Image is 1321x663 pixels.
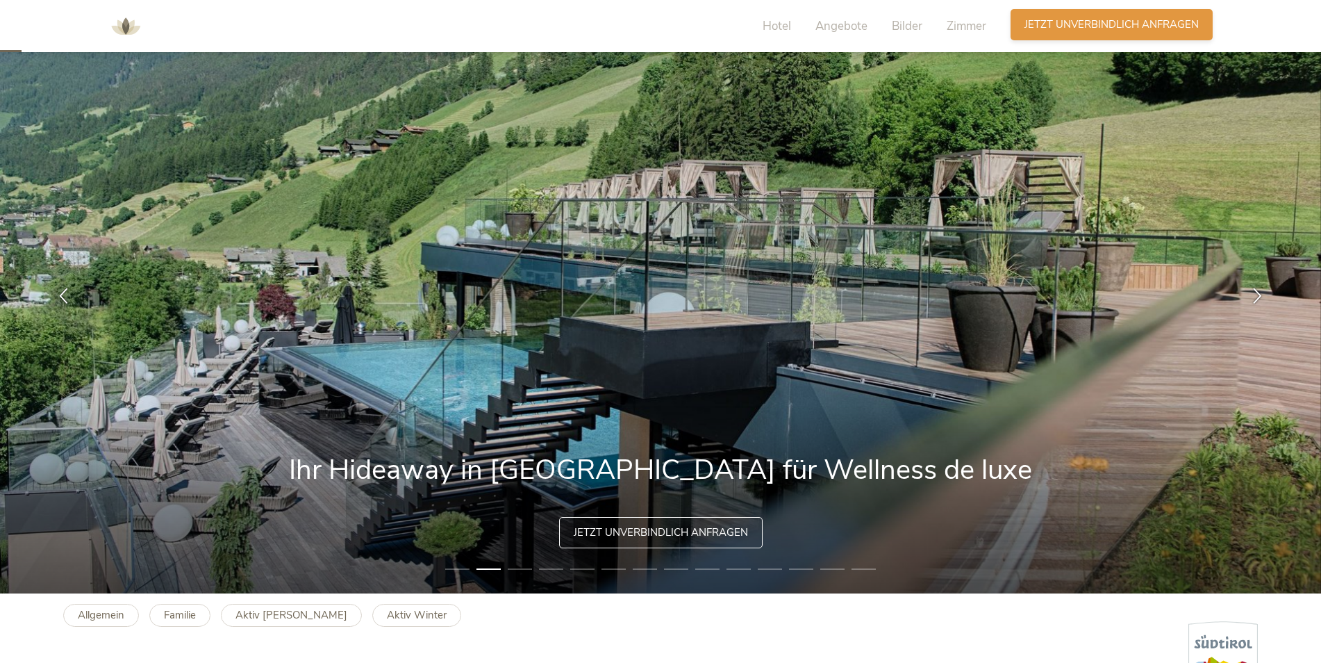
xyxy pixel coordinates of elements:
[105,21,147,31] a: AMONTI & LUNARIS Wellnessresort
[235,608,347,622] b: Aktiv [PERSON_NAME]
[221,604,362,627] a: Aktiv [PERSON_NAME]
[78,608,124,622] b: Allgemein
[574,525,748,540] span: Jetzt unverbindlich anfragen
[149,604,210,627] a: Familie
[372,604,461,627] a: Aktiv Winter
[105,6,147,47] img: AMONTI & LUNARIS Wellnessresort
[947,18,986,34] span: Zimmer
[763,18,791,34] span: Hotel
[1024,17,1199,32] span: Jetzt unverbindlich anfragen
[63,604,139,627] a: Allgemein
[892,18,922,34] span: Bilder
[815,18,867,34] span: Angebote
[164,608,196,622] b: Familie
[387,608,447,622] b: Aktiv Winter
